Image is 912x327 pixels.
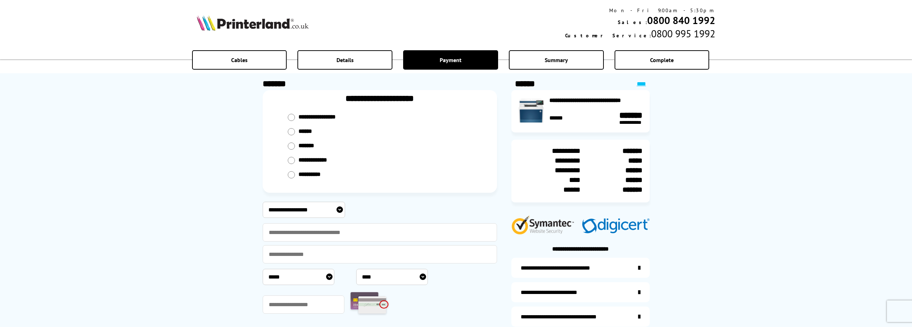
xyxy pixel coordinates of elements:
[618,19,647,25] span: Sales:
[565,32,651,39] span: Customer Service:
[440,56,462,64] span: Payment
[511,258,650,278] a: additional-ink
[511,282,650,302] a: items-arrive
[651,27,715,40] span: 0800 995 1992
[231,56,248,64] span: Cables
[650,56,674,64] span: Complete
[511,307,650,327] a: additional-cables
[647,14,715,27] a: 0800 840 1992
[197,15,309,31] img: Printerland Logo
[545,56,568,64] span: Summary
[565,7,715,14] div: Mon - Fri 9:00am - 5:30pm
[336,56,354,64] span: Details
